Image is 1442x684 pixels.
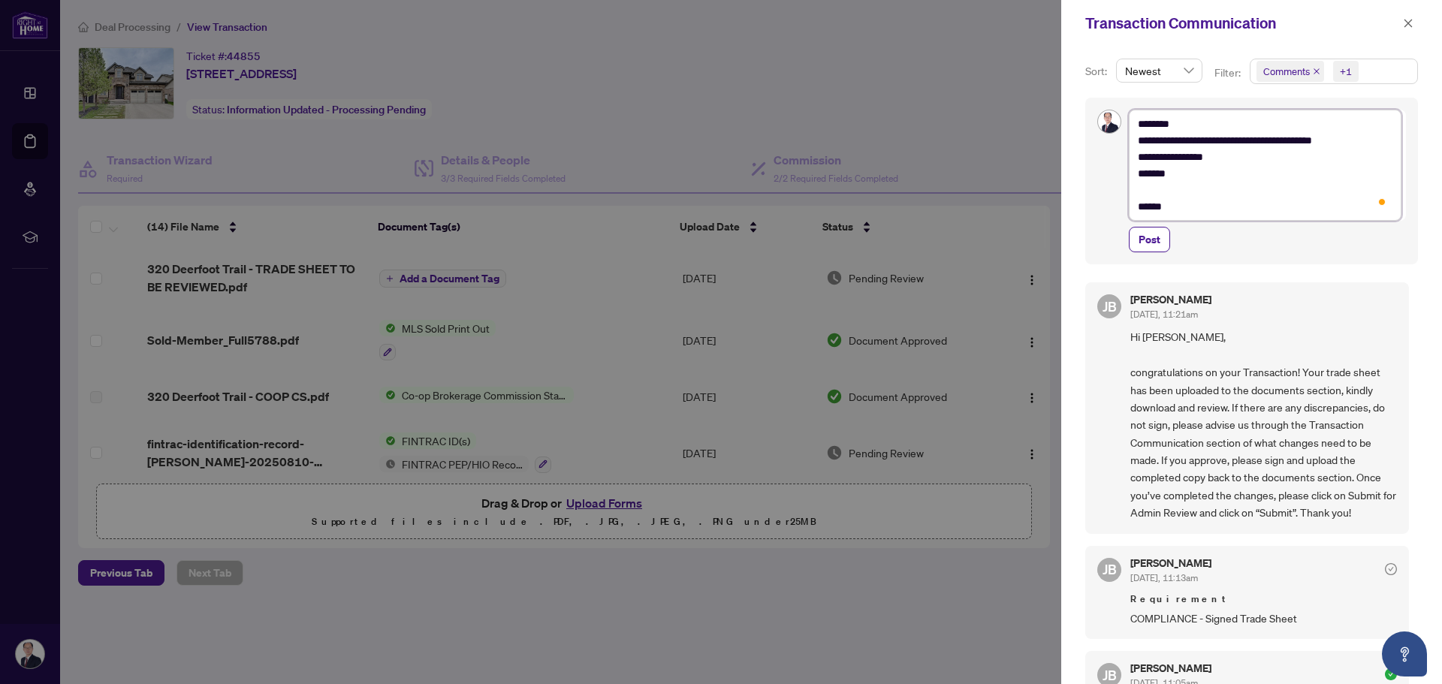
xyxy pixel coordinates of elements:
span: Newest [1125,59,1193,82]
span: check-circle [1385,563,1397,575]
span: [DATE], 11:13am [1130,572,1198,583]
span: Comments [1263,64,1310,79]
img: Profile Icon [1098,110,1121,133]
span: [DATE], 11:21am [1130,309,1198,320]
span: Post [1139,227,1160,252]
span: Requirement [1130,592,1397,607]
div: +1 [1340,64,1352,79]
h5: [PERSON_NAME] [1130,294,1211,305]
span: JB [1103,296,1117,317]
span: Comments [1256,61,1324,82]
textarea: To enrich screen reader interactions, please activate Accessibility in Grammarly extension settings [1129,110,1401,221]
span: close [1403,18,1413,29]
div: Transaction Communication [1085,12,1398,35]
p: Filter: [1214,65,1243,81]
span: COMPLIANCE - Signed Trade Sheet [1130,610,1397,627]
span: close [1313,68,1320,75]
h5: [PERSON_NAME] [1130,663,1211,673]
button: Open asap [1382,631,1427,676]
span: check-circle [1385,668,1397,680]
button: Post [1129,227,1170,252]
span: Hi [PERSON_NAME], congratulations on your Transaction! Your trade sheet has been uploaded to the ... [1130,328,1397,521]
span: JB [1103,559,1117,580]
h5: [PERSON_NAME] [1130,558,1211,568]
p: Sort: [1085,63,1110,80]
